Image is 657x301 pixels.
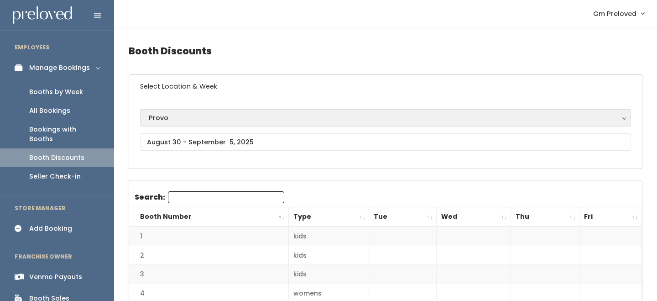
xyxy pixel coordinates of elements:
label: Search: [135,191,284,203]
td: 1 [129,227,288,246]
h6: Select Location & Week [129,75,642,98]
div: Booths by Week [29,87,83,97]
div: Manage Bookings [29,63,90,73]
th: Wed: activate to sort column ascending [437,207,511,227]
th: Tue: activate to sort column ascending [369,207,437,227]
div: Venmo Payouts [29,272,82,282]
button: Provo [140,109,631,127]
th: Fri: activate to sort column ascending [579,207,642,227]
td: 3 [129,265,288,284]
h4: Booth Discounts [129,38,642,63]
th: Booth Number: activate to sort column descending [129,207,288,227]
th: Type: activate to sort column ascending [288,207,369,227]
td: kids [288,265,369,284]
div: Booth Discounts [29,153,84,163]
div: Provo [149,113,622,123]
div: Bookings with Booths [29,125,99,144]
td: 2 [129,246,288,265]
div: Seller Check-in [29,172,81,181]
img: preloved logo [13,6,72,24]
span: Gm Preloved [593,9,636,19]
div: Add Booking [29,224,72,233]
input: August 30 - September 5, 2025 [140,133,631,151]
div: All Bookings [29,106,70,116]
td: kids [288,246,369,265]
input: Search: [168,191,284,203]
a: Gm Preloved [584,4,653,23]
td: kids [288,227,369,246]
th: Thu: activate to sort column ascending [511,207,579,227]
